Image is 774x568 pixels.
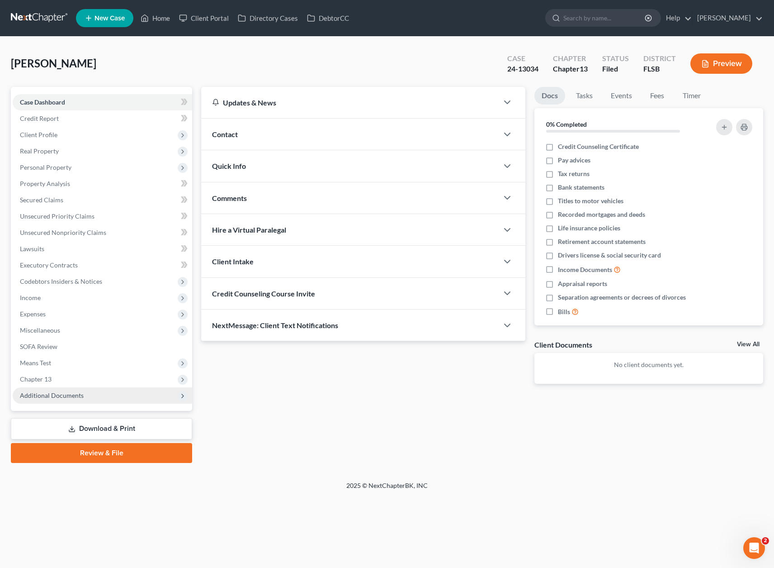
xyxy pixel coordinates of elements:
[13,208,192,224] a: Unsecured Priority Claims
[675,87,708,105] a: Timer
[558,224,620,233] span: Life insurance policies
[20,375,52,383] span: Chapter 13
[11,443,192,463] a: Review & File
[558,237,646,246] span: Retirement account statements
[13,176,192,192] a: Property Analysis
[643,53,676,64] div: District
[690,53,752,74] button: Preview
[643,64,676,74] div: FLSB
[212,194,247,202] span: Comments
[20,163,71,171] span: Personal Property
[20,212,94,220] span: Unsecured Priority Claims
[212,130,238,138] span: Contact
[604,87,639,105] a: Events
[20,261,78,269] span: Executory Contracts
[212,289,315,298] span: Credit Counseling Course Invite
[20,115,59,122] span: Credit Report
[129,481,645,497] div: 2025 © NextChapterBK, INC
[20,229,106,236] span: Unsecured Nonpriority Claims
[212,225,286,234] span: Hire a Virtual Paralegal
[302,10,354,26] a: DebtorCC
[212,321,338,329] span: NextMessage: Client Text Notifications
[743,537,765,559] iframe: Intercom live chat
[553,64,588,74] div: Chapter
[507,64,538,74] div: 24-13034
[20,147,59,155] span: Real Property
[20,98,65,106] span: Case Dashboard
[558,279,607,288] span: Appraisal reports
[13,110,192,127] a: Credit Report
[542,360,756,369] p: No client documents yet.
[136,10,175,26] a: Home
[737,341,760,348] a: View All
[13,241,192,257] a: Lawsuits
[11,57,96,70] span: [PERSON_NAME]
[558,265,612,274] span: Income Documents
[762,537,769,544] span: 2
[94,15,125,22] span: New Case
[13,94,192,110] a: Case Dashboard
[233,10,302,26] a: Directory Cases
[558,183,604,192] span: Bank statements
[212,98,487,107] div: Updates & News
[13,224,192,241] a: Unsecured Nonpriority Claims
[175,10,233,26] a: Client Portal
[580,64,588,73] span: 13
[20,343,57,350] span: SOFA Review
[20,277,102,285] span: Codebtors Insiders & Notices
[643,87,672,105] a: Fees
[20,391,84,399] span: Additional Documents
[693,10,763,26] a: [PERSON_NAME]
[558,196,623,205] span: Titles to motor vehicles
[558,251,661,260] span: Drivers license & social security card
[212,162,246,170] span: Quick Info
[20,180,70,187] span: Property Analysis
[563,10,646,26] input: Search by name...
[558,156,590,165] span: Pay advices
[20,131,57,138] span: Client Profile
[558,169,590,178] span: Tax returns
[534,340,592,349] div: Client Documents
[507,53,538,64] div: Case
[13,257,192,273] a: Executory Contracts
[558,210,645,219] span: Recorded mortgages and deeds
[661,10,692,26] a: Help
[553,53,588,64] div: Chapter
[20,310,46,318] span: Expenses
[602,64,629,74] div: Filed
[569,87,600,105] a: Tasks
[602,53,629,64] div: Status
[13,192,192,208] a: Secured Claims
[534,87,565,105] a: Docs
[20,196,63,204] span: Secured Claims
[558,142,639,151] span: Credit Counseling Certificate
[20,359,51,367] span: Means Test
[558,307,570,316] span: Bills
[13,339,192,355] a: SOFA Review
[20,294,41,301] span: Income
[546,120,587,128] strong: 0% Completed
[212,257,254,266] span: Client Intake
[20,326,60,334] span: Miscellaneous
[558,293,686,302] span: Separation agreements or decrees of divorces
[11,418,192,439] a: Download & Print
[20,245,44,253] span: Lawsuits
